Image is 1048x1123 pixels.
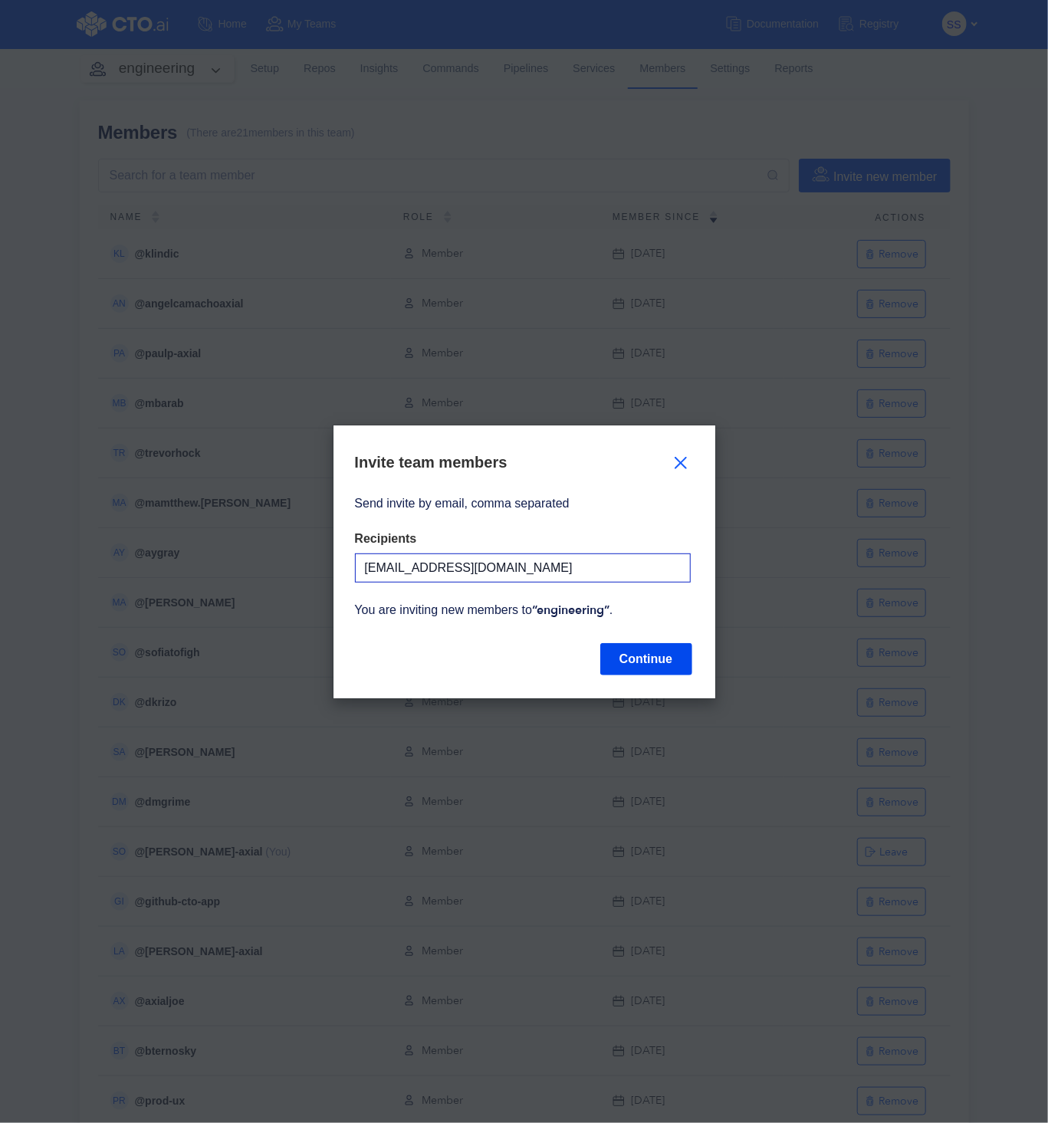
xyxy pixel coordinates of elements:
[532,602,609,619] strong: “ engineering ”
[600,643,692,675] button: Continue
[355,452,508,473] div: Invite team members
[355,553,691,583] input: Invite someone, invite someone else
[355,495,570,512] label: Send invite by email, comma separated
[355,602,613,619] label: You are inviting new members to .
[355,530,691,547] div: Recipients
